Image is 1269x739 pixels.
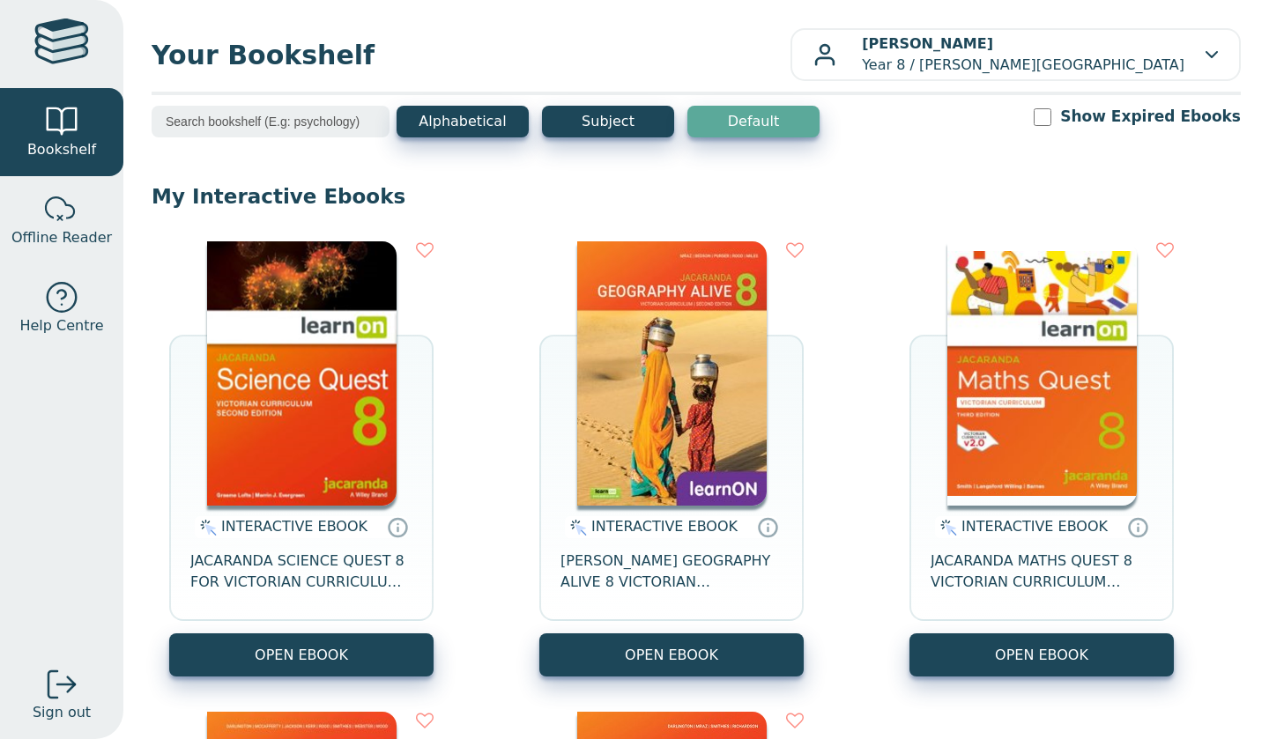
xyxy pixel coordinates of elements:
img: 5407fe0c-7f91-e911-a97e-0272d098c78b.jpg [577,241,767,506]
p: Year 8 / [PERSON_NAME][GEOGRAPHIC_DATA] [862,33,1184,76]
a: Interactive eBooks are accessed online via the publisher’s portal. They contain interactive resou... [1127,516,1148,537]
input: Search bookshelf (E.g: psychology) [152,106,390,137]
button: Alphabetical [397,106,529,137]
p: My Interactive Ebooks [152,183,1241,210]
a: Interactive eBooks are accessed online via the publisher’s portal. They contain interactive resou... [387,516,408,537]
img: interactive.svg [565,517,587,538]
button: OPEN EBOOK [909,633,1174,676]
span: Offline Reader [11,227,112,248]
button: [PERSON_NAME]Year 8 / [PERSON_NAME][GEOGRAPHIC_DATA] [790,28,1241,81]
a: Interactive eBooks are accessed online via the publisher’s portal. They contain interactive resou... [757,516,778,537]
span: JACARANDA SCIENCE QUEST 8 FOR VICTORIAN CURRICULUM LEARNON 2E EBOOK [190,551,412,593]
span: Bookshelf [27,139,96,160]
b: [PERSON_NAME] [862,35,993,52]
span: Your Bookshelf [152,35,790,75]
button: Default [687,106,820,137]
span: Sign out [33,702,91,723]
button: Subject [542,106,674,137]
img: fffb2005-5288-ea11-a992-0272d098c78b.png [207,241,397,506]
span: INTERACTIVE EBOOK [961,518,1108,535]
img: interactive.svg [195,517,217,538]
span: [PERSON_NAME] GEOGRAPHY ALIVE 8 VICTORIAN CURRICULUM LEARNON EBOOK 2E [560,551,783,593]
label: Show Expired Ebooks [1060,106,1241,128]
img: interactive.svg [935,517,957,538]
img: c004558a-e884-43ec-b87a-da9408141e80.jpg [947,241,1137,506]
span: JACARANDA MATHS QUEST 8 VICTORIAN CURRICULUM LEARNON EBOOK 3E [931,551,1153,593]
button: OPEN EBOOK [169,633,434,676]
span: INTERACTIVE EBOOK [591,518,738,535]
span: Help Centre [19,315,103,336]
button: OPEN EBOOK [539,633,804,676]
span: INTERACTIVE EBOOK [221,518,367,535]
